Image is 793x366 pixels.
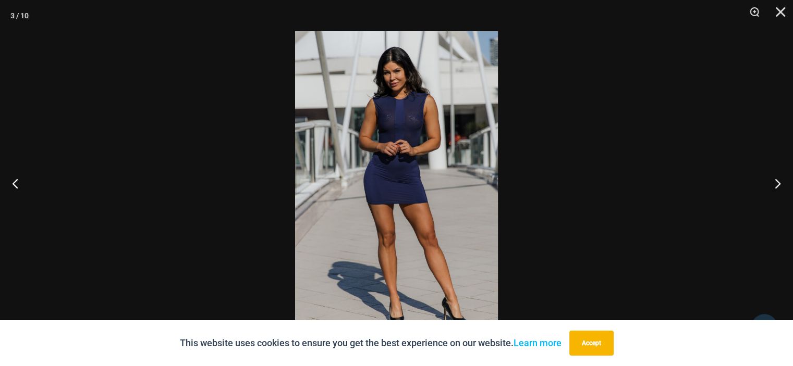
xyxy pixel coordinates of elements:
[180,335,562,351] p: This website uses cookies to ensure you get the best experience on our website.
[754,157,793,209] button: Next
[295,31,498,335] img: Desire Me Navy 5192 Dress 05
[569,331,614,356] button: Accept
[10,8,29,23] div: 3 / 10
[514,337,562,348] a: Learn more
